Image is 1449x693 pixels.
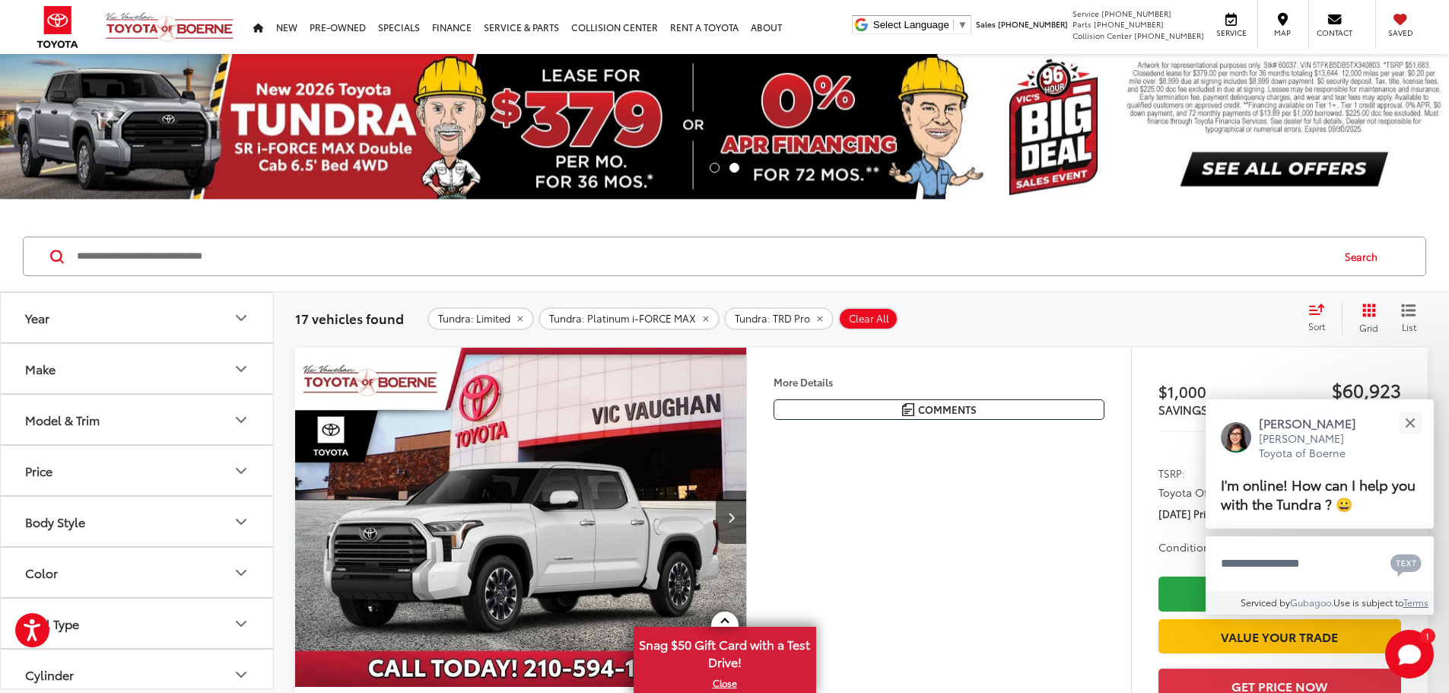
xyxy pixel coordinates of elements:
button: remove Tundra: Platinum%20i-FORCE%20MAX [539,307,720,330]
span: Clear All [849,313,889,325]
div: Year [232,309,250,327]
span: Saved [1384,27,1417,38]
p: [PERSON_NAME] Toyota of Boerne [1259,431,1371,461]
svg: Text [1390,552,1422,577]
a: Value Your Trade [1158,619,1401,653]
span: Service [1072,8,1099,19]
span: I'm online! How can I help you with the Tundra ? 😀 [1221,475,1416,513]
button: Search [1330,237,1400,275]
div: 2026 Toyota Tundra Limited 0 [294,348,748,687]
span: Snag $50 Gift Card with a Test Drive! [635,628,815,675]
a: Select Language​ [873,19,968,30]
span: Tundra: Platinum i-FORCE MAX [549,313,696,325]
button: List View [1390,303,1428,333]
span: 17 vehicles found [295,309,404,327]
span: $1,000 [1158,380,1280,402]
div: Fuel Type [232,615,250,633]
div: Price [25,463,52,478]
span: [PHONE_NUMBER] [1094,18,1164,30]
span: Contact [1317,27,1352,38]
span: Sales [976,18,996,30]
div: Model & Trim [232,411,250,429]
button: remove Tundra: Limited [427,307,534,330]
span: ​ [953,19,954,30]
button: Clear All [838,307,898,330]
button: remove Tundra: TRD%20Pro [724,307,834,330]
span: [DATE] Price: [1158,506,1219,521]
span: Serviced by [1241,596,1290,609]
span: Sort [1308,319,1325,332]
div: Fuel Type [25,616,79,631]
button: Body StyleBody Style [1,497,275,546]
span: [PHONE_NUMBER] [1134,30,1204,41]
span: 1 [1425,632,1429,639]
span: $60,923 [1279,378,1401,401]
span: Select Language [873,19,949,30]
button: Fuel TypeFuel Type [1,599,275,648]
div: Close[PERSON_NAME][PERSON_NAME] Toyota of BoerneI'm online! How can I help you with the Tundra ? ... [1206,399,1434,615]
a: Gubagoo. [1290,596,1333,609]
span: Service [1214,27,1248,38]
svg: Start Chat [1385,630,1434,679]
div: Make [232,360,250,378]
span: TSRP: [1158,466,1185,481]
textarea: Type your message [1206,536,1434,591]
div: Color [232,564,250,582]
span: SAVINGS [1158,401,1208,418]
button: Toggle Chat Window [1385,630,1434,679]
span: [PHONE_NUMBER] [1101,8,1171,19]
div: Model & Trim [25,412,100,427]
span: Tundra: Limited [438,313,510,325]
span: List [1401,320,1416,333]
span: ▼ [958,19,968,30]
span: Parts [1072,18,1092,30]
span: Tundra: TRD Pro [735,313,810,325]
div: Cylinder [25,667,74,682]
div: Year [25,310,49,325]
span: [PHONE_NUMBER] [998,18,1068,30]
button: MakeMake [1,344,275,393]
img: 2026 Toyota Tundra Limited [294,348,748,688]
div: Cylinder [232,666,250,684]
span: Grid [1359,321,1378,334]
button: Chat with SMS [1386,546,1426,580]
button: Select sort value [1301,303,1342,333]
button: Model & TrimModel & Trim [1,395,275,444]
span: Comments [918,402,977,417]
div: Body Style [25,514,85,529]
div: Color [25,565,58,580]
button: Toyota Offers: [1158,485,1251,500]
a: Terms [1403,596,1428,609]
button: ColorColor [1,548,275,597]
div: Body Style [232,513,250,531]
a: Check Availability [1158,577,1401,611]
button: PricePrice [1,446,275,495]
p: [PERSON_NAME] [1259,415,1371,431]
button: YearYear [1,293,275,342]
button: Close [1393,407,1426,440]
span: Collision Center [1072,30,1132,41]
span: Toyota Offers: [1158,485,1249,500]
button: Comments [774,399,1104,420]
div: Make [25,361,56,376]
button: Next image [716,491,746,544]
button: Conditional Toyota Offers [1158,539,1312,555]
span: Use is subject to [1333,596,1403,609]
button: Grid View [1342,303,1390,333]
img: Comments [902,403,914,416]
div: Price [232,462,250,480]
input: Search by Make, Model, or Keyword [75,238,1330,275]
span: Conditional Toyota Offers [1158,539,1310,555]
span: Map [1266,27,1299,38]
img: Vic Vaughan Toyota of Boerne [105,11,234,43]
a: 2026 Toyota Tundra Limited2026 Toyota Tundra Limited2026 Toyota Tundra Limited2026 Toyota Tundra ... [294,348,748,687]
h4: More Details [774,377,1104,387]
